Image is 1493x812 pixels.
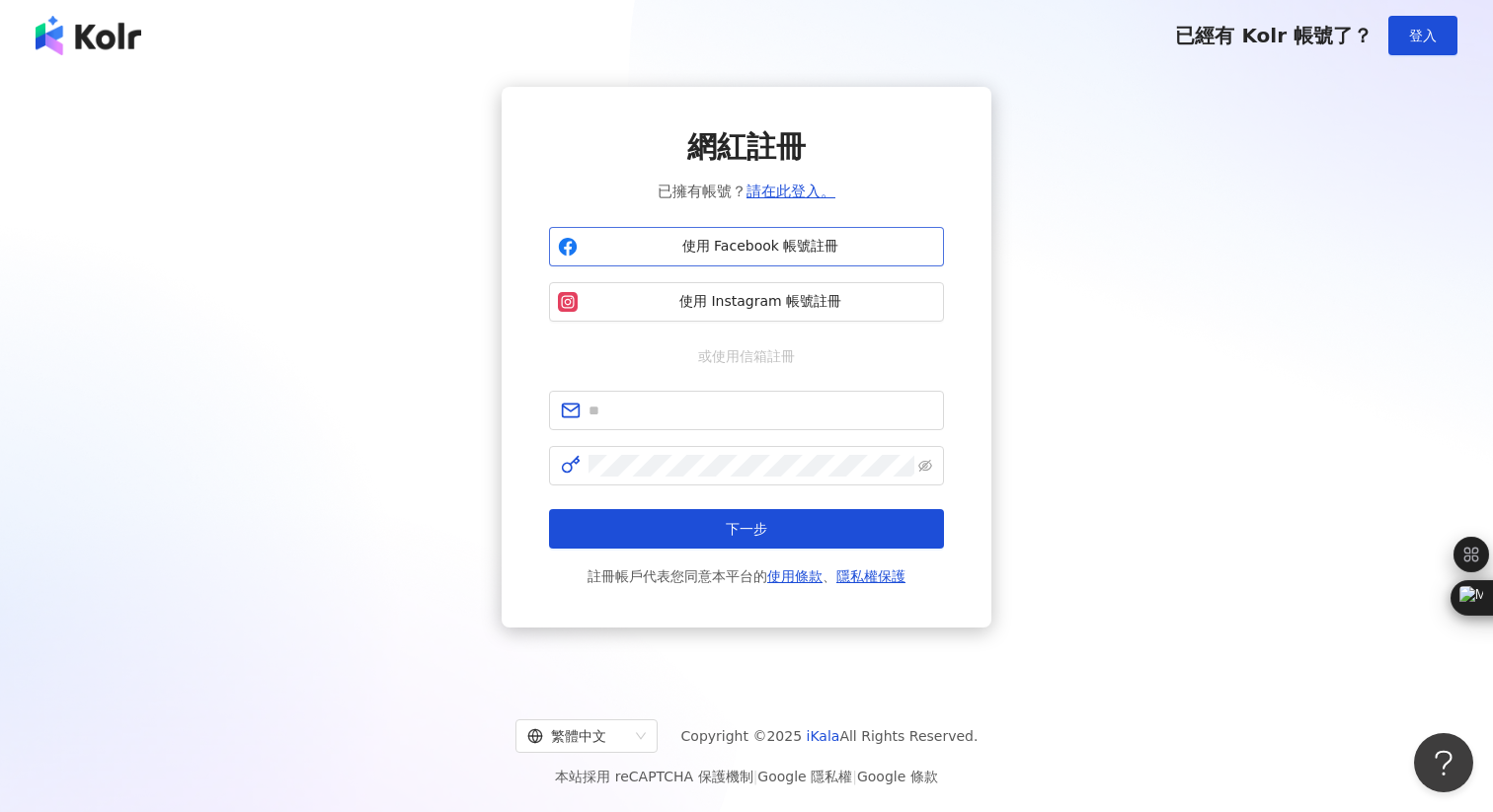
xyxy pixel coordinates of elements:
a: iKala [807,728,840,744]
img: logo [36,16,141,55]
span: 使用 Facebook 帳號註冊 [586,237,935,257]
span: 使用 Instagram 帳號註冊 [586,292,935,312]
a: 請在此登入。 [746,183,835,200]
span: 註冊帳戶代表您同意本平台的 、 [588,564,905,588]
button: 使用 Instagram 帳號註冊 [549,282,944,322]
a: 使用條款 [767,568,823,584]
span: eye-invisible [918,459,932,473]
span: 網紅註冊 [687,126,806,168]
span: | [852,769,857,784]
span: 下一步 [726,521,767,537]
span: 本站採用 reCAPTCHA 保護機制 [555,765,937,788]
div: 繁體中文 [527,720,628,752]
a: Google 隱私權 [757,769,852,784]
span: 或使用信箱註冊 [684,345,809,367]
span: | [753,769,758,784]
button: 下一步 [549,509,944,549]
span: Copyright © 2025 All Rights Reserved. [681,724,979,748]
a: Google 條款 [857,769,938,784]
iframe: Help Scout Beacon - Open [1414,733,1473,792]
button: 登入 [1388,16,1457,55]
a: 隱私權保護 [836,568,905,584]
span: 登入 [1409,28,1437,43]
button: 使用 Facebook 帳號註冊 [549,227,944,266]
span: 已擁有帳號？ [658,180,835,203]
span: 已經有 Kolr 帳號了？ [1175,24,1373,47]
